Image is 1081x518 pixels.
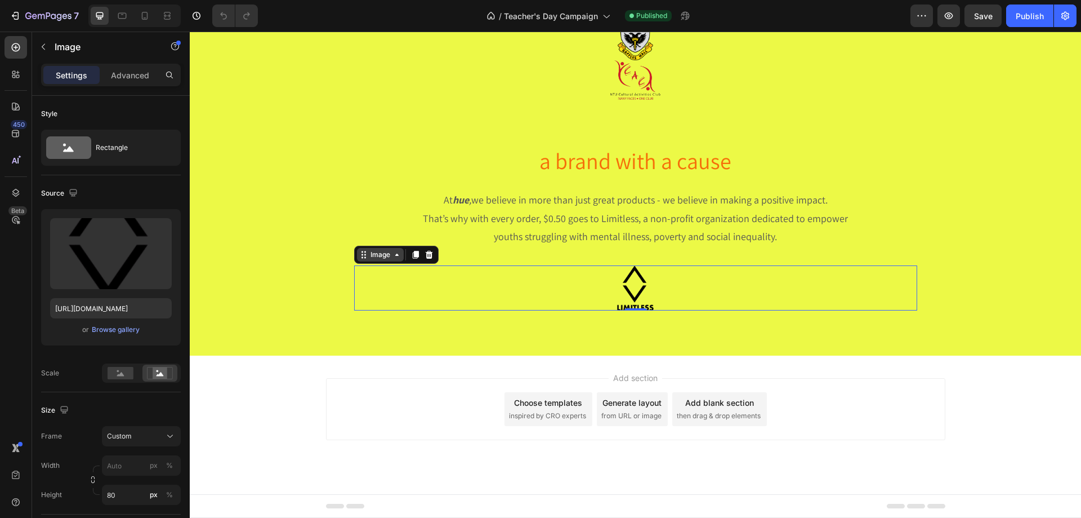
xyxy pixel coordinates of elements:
[56,69,87,81] p: Settings
[92,325,140,335] div: Browse gallery
[487,379,571,389] span: then drag & drop elements
[11,120,27,129] div: 450
[150,490,158,500] div: px
[499,10,502,22] span: /
[413,365,472,377] div: Generate layout
[222,178,670,215] p: That’s why with every order, $0.50 goes to Limitless, a non-profit organization dedicated to empo...
[974,11,993,21] span: Save
[27,113,864,145] h3: A Brand with a Cause
[147,459,160,472] button: %
[504,10,598,22] span: Teacher's Day Campaign
[190,32,1081,518] iframe: Design area
[178,218,203,228] div: Image
[166,461,173,471] div: %
[41,368,59,378] div: Scale
[163,488,176,502] button: px
[5,5,84,27] button: 7
[495,365,564,377] div: Add blank section
[41,461,60,471] label: Width
[50,218,172,289] img: preview-image
[102,426,181,446] button: Custom
[50,298,172,318] input: https://example.com/image.jpg
[102,485,181,505] input: px%
[222,160,670,178] p: At we believe in more than just great products - we believe in making a positive impact.
[41,109,57,119] div: Style
[74,9,79,23] p: 7
[324,365,392,377] div: Choose templates
[1016,10,1044,22] div: Publish
[163,459,176,472] button: px
[8,206,27,215] div: Beta
[55,40,150,54] p: Image
[636,11,667,21] span: Published
[263,162,282,175] i: ,
[319,379,396,389] span: inspired by CRO experts
[111,69,149,81] p: Advanced
[166,490,173,500] div: %
[91,324,140,335] button: Browse gallery
[82,323,89,337] span: or
[164,29,727,68] img: gempages_507944779506517098-2d405806-4049-4fa9-ae64-6fdbfc75b682.png
[41,431,62,441] label: Frame
[164,234,727,279] img: gempages_507944779506517098-303da0a8-4d84-4c30-ba4b-ec42dca8978a.png
[150,461,158,471] div: px
[419,340,472,352] span: Add section
[212,5,258,27] div: Undo/Redo
[964,5,1002,27] button: Save
[412,379,472,389] span: from URL or image
[96,135,164,161] div: Rectangle
[147,488,160,502] button: %
[102,455,181,476] input: px%
[107,431,132,441] span: Custom
[41,186,80,201] div: Source
[1006,5,1053,27] button: Publish
[263,162,279,175] strong: hue
[41,403,71,418] div: Size
[41,490,62,500] label: Height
